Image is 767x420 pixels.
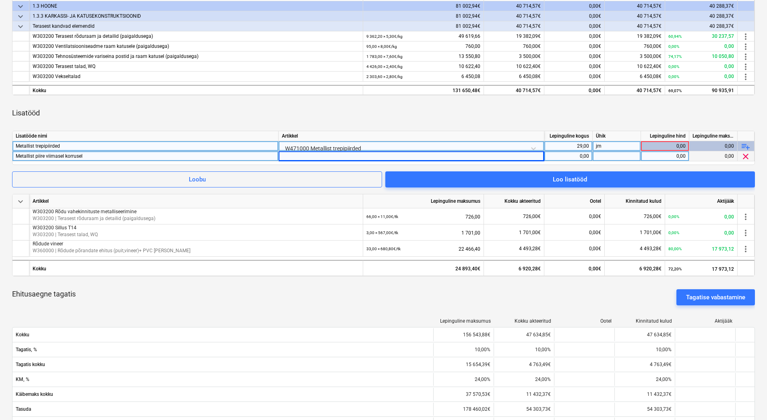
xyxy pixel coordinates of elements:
[366,208,480,225] div: 726,00
[433,328,494,341] div: 156 543,88€
[589,33,601,39] span: 0,00€
[16,22,25,31] span: keyboard_arrow_down
[16,362,430,367] span: Tagatis kokku
[668,62,734,72] div: 0,00
[363,21,484,31] div: 81 002,94€
[605,1,665,11] div: 40 714,57€
[553,174,587,185] div: Loo lisatööd
[618,318,672,324] div: Kinnitatud kulud
[741,62,750,72] span: more_vert
[516,33,541,39] span: 19 382,09€
[16,332,430,338] span: Kokku
[16,12,25,21] span: keyboard_arrow_down
[644,151,686,161] div: 0,00
[363,11,484,21] div: 81 002,94€
[366,224,480,241] div: 1 701,00
[523,43,541,49] span: 760,00€
[605,85,665,95] div: 40 714,57€
[637,64,662,69] span: 10 622,40€
[433,343,494,356] div: 10,00%
[33,51,360,62] div: W303200 Tehnosüsteemide variseina postid ja raam katusel (paigaldusega)
[665,1,738,11] div: 40 288,37€
[12,171,382,187] button: Loobu
[589,54,601,59] span: 0,00€
[16,2,25,11] span: keyboard_arrow_down
[689,131,738,141] div: Lepinguline maksumus
[363,260,484,276] div: 24 893,40€
[366,51,480,62] div: 13 550,80
[12,289,76,305] p: Ehitusaegne tagatis
[16,406,430,412] span: Tasuda
[544,11,605,21] div: 0,00€
[33,11,360,21] div: 1.3.3 KARKASSI- JA KATUSEKONSTRUKTSIOONID
[363,1,484,11] div: 81 002,94€
[741,72,750,82] span: more_vert
[366,241,480,257] div: 22 466,40
[16,377,430,382] span: KM, %
[33,224,360,231] p: W303200 Sillus T14
[614,373,675,386] div: 24,00%
[494,388,554,401] div: 11 432,37€
[741,212,750,222] span: more_vert
[593,131,641,141] div: Ühik
[484,21,544,31] div: 40 714,57€
[484,11,544,21] div: 40 714,57€
[484,194,544,208] div: Kokku akteeritud
[741,142,750,151] span: playlist_add
[544,21,605,31] div: 0,00€
[519,74,541,79] span: 6 450,08€
[686,292,745,303] div: Tagatise vabastamine
[519,246,541,251] span: 4 493,28€
[665,194,738,208] div: Aktijääk
[727,381,767,420] div: Chat Widget
[689,141,738,151] div: 0,00
[593,141,641,151] div: jm
[605,260,665,276] div: 6 920,28€
[665,21,738,31] div: 40 288,37€
[668,224,734,241] div: 0,00
[644,141,686,151] div: 0,00
[678,318,732,324] div: Aktijääk
[544,194,605,208] div: Ootel
[366,231,398,235] small: 3,00 × 567,00€ / tk
[689,151,738,161] div: 0,00
[16,141,275,151] div: Metallist trepipiirded
[12,108,40,118] p: Lisatööd
[741,52,750,62] span: more_vert
[363,194,484,208] div: Lepinguline maksumus
[614,328,675,341] div: 47 634,85€
[668,247,682,251] small: 80,00%
[668,51,734,62] div: 10 050,80
[665,11,738,21] div: 40 288,37€
[544,85,605,95] div: 0,00€
[433,373,494,386] div: 24,00%
[484,1,544,11] div: 40 714,57€
[544,1,605,11] div: 0,00€
[484,85,544,95] div: 40 714,57€
[497,318,551,324] div: Kokku akteeritud
[33,72,360,82] div: W303200 Vekseltalad
[741,32,750,41] span: more_vert
[494,328,554,341] div: 47 634,85€
[640,54,662,59] span: 3 500,00€
[494,358,554,371] div: 4 763,49€
[189,174,206,185] div: Loobu
[366,31,480,41] div: 49 619,66
[676,289,755,305] button: Tagatise vabastamine
[33,247,360,254] p: W360000 | Rõdude põrandate ehitus (puit,vineer)+ PVC [PERSON_NAME]
[366,72,480,82] div: 6 450,08
[16,391,430,397] span: Käibemaks kokku
[589,74,601,79] span: 0,00€
[33,1,360,11] div: 1.3 HOONE
[366,214,398,219] small: 66,00 × 11,00€ / tk
[614,343,675,356] div: 10,00%
[548,151,589,161] div: 0,00
[33,31,360,41] div: W303200 Terasest rõduraam ja detailid (paigaldusega)
[366,74,403,79] small: 2 303,60 × 2,80€ / kg
[741,42,750,51] span: more_vert
[29,260,363,276] div: Kokku
[668,261,734,277] div: 17 973,12
[516,64,541,69] span: 10 622,40€
[640,230,662,235] span: 1 701,00€
[668,214,679,219] small: 0,00%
